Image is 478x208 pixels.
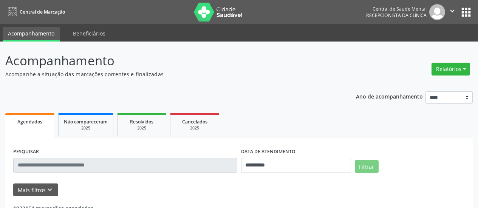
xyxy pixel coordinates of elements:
[429,4,445,20] img: img
[366,6,427,12] div: Central de Saude Mental
[17,119,42,125] span: Agendados
[5,70,333,78] p: Acompanhe a situação das marcações correntes e finalizadas
[432,63,470,75] button: Relatórios
[64,119,108,125] span: Não compareceram
[123,125,161,131] div: 2025
[20,9,65,15] span: Central de Marcação
[182,119,207,125] span: Cancelados
[5,6,65,18] a: Central de Marcação
[241,146,295,158] label: DATA DE ATENDIMENTO
[3,27,60,42] a: Acompanhamento
[445,4,459,20] button: 
[448,7,456,15] i: 
[459,6,473,19] button: apps
[355,160,379,173] button: Filtrar
[176,125,213,131] div: 2025
[5,51,333,70] p: Acompanhamento
[356,91,423,101] p: Ano de acompanhamento
[366,12,427,18] span: Recepcionista da clínica
[13,183,58,197] button: Mais filtroskeyboard_arrow_down
[13,146,39,158] label: PESQUISAR
[64,125,108,131] div: 2025
[130,119,153,125] span: Resolvidos
[46,186,54,194] i: keyboard_arrow_down
[68,27,111,40] a: Beneficiários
